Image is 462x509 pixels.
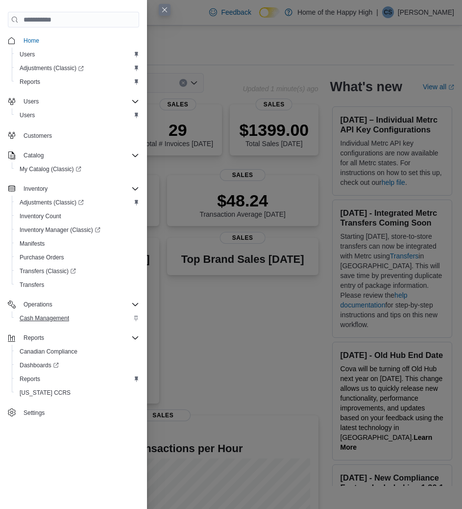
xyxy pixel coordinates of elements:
a: My Catalog (Classic) [16,163,85,175]
button: Users [12,108,143,122]
a: Reports [16,76,44,88]
button: Close this dialog [159,4,170,16]
a: Adjustments (Classic) [16,197,88,208]
span: Home [20,34,139,47]
button: [US_STATE] CCRS [12,386,143,400]
a: Adjustments (Classic) [12,61,143,75]
a: Reports [16,373,44,385]
span: Inventory Manager (Classic) [20,226,100,234]
button: Inventory [4,182,143,196]
button: Operations [20,299,56,310]
a: Dashboards [16,359,63,371]
a: Settings [20,407,49,419]
span: Settings [20,407,139,419]
a: Purchase Orders [16,252,68,263]
button: Purchase Orders [12,251,143,264]
button: Catalog [4,149,143,162]
button: Canadian Compliance [12,345,143,358]
a: Dashboards [12,358,143,372]
span: Reports [20,332,139,344]
button: Customers [4,128,143,142]
nav: Complex example [8,29,139,422]
button: Users [12,48,143,61]
span: Customers [24,132,52,140]
span: Purchase Orders [16,252,139,263]
button: Reports [20,332,48,344]
button: Catalog [20,150,48,161]
a: Manifests [16,238,49,250]
span: Canadian Compliance [16,346,139,357]
span: Home [24,37,39,45]
a: Inventory Manager (Classic) [16,224,104,236]
a: Home [20,35,43,47]
span: Reports [16,76,139,88]
a: Cash Management [16,312,73,324]
span: Cash Management [16,312,139,324]
button: Inventory Count [12,209,143,223]
span: Users [16,49,139,60]
span: Catalog [24,152,44,159]
span: Inventory [20,183,139,195]
a: Adjustments (Classic) [12,196,143,209]
span: Transfers [20,281,44,289]
a: Transfers (Classic) [12,264,143,278]
a: Inventory Count [16,210,65,222]
span: Inventory Count [20,212,61,220]
a: Transfers [16,279,48,291]
span: Users [16,109,139,121]
span: Operations [20,299,139,310]
a: Transfers (Classic) [16,265,80,277]
button: Home [4,33,143,48]
span: My Catalog (Classic) [16,163,139,175]
span: Operations [24,301,52,308]
span: Washington CCRS [16,387,139,399]
button: Transfers [12,278,143,292]
span: Users [24,98,39,105]
span: Adjustments (Classic) [20,64,84,72]
span: Manifests [16,238,139,250]
span: Canadian Compliance [20,348,77,356]
span: Purchase Orders [20,254,64,261]
button: Reports [12,372,143,386]
a: Canadian Compliance [16,346,81,357]
a: Users [16,109,39,121]
span: Dashboards [20,361,59,369]
span: Users [20,51,35,58]
button: Reports [12,75,143,89]
span: Cash Management [20,314,69,322]
button: Manifests [12,237,143,251]
span: Manifests [20,240,45,248]
span: Reports [24,334,44,342]
span: Users [20,96,139,107]
a: Users [16,49,39,60]
a: Inventory Manager (Classic) [12,223,143,237]
a: Adjustments (Classic) [16,62,88,74]
button: Inventory [20,183,51,195]
button: Users [4,95,143,108]
span: Settings [24,409,45,417]
span: Adjustments (Classic) [20,199,84,206]
button: Reports [4,331,143,345]
button: Cash Management [12,311,143,325]
span: Users [20,111,35,119]
span: Inventory Count [16,210,139,222]
span: My Catalog (Classic) [20,165,81,173]
button: Operations [4,298,143,311]
span: Transfers (Classic) [20,267,76,275]
span: Reports [16,373,139,385]
span: Customers [20,129,139,141]
a: Customers [20,130,56,142]
button: Users [20,96,43,107]
span: Catalog [20,150,139,161]
span: Transfers (Classic) [16,265,139,277]
span: Adjustments (Classic) [16,62,139,74]
span: Inventory [24,185,48,193]
span: Transfers [16,279,139,291]
span: Inventory Manager (Classic) [16,224,139,236]
span: Reports [20,375,40,383]
span: Reports [20,78,40,86]
span: [US_STATE] CCRS [20,389,71,397]
a: My Catalog (Classic) [12,162,143,176]
button: Settings [4,406,143,420]
span: Adjustments (Classic) [16,197,139,208]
